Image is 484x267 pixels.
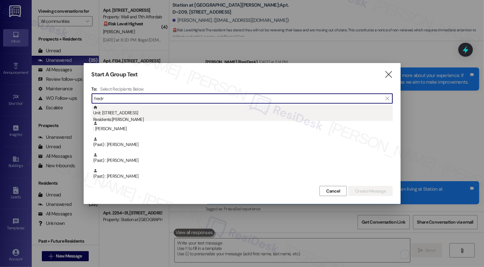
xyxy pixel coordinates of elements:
div: Unit: [STREET_ADDRESS]Residents:[PERSON_NAME] [92,105,393,121]
div: (Past) : [PERSON_NAME] [92,153,393,168]
div: (Past) : [PERSON_NAME] [93,168,393,180]
div: : [PERSON_NAME] [92,121,393,137]
h3: To: [92,86,97,92]
div: : [PERSON_NAME] [93,121,393,132]
span: Cancel [326,188,340,194]
i:  [384,71,393,78]
i:  [385,96,389,101]
div: (Past) : [PERSON_NAME] [93,137,393,148]
div: Unit: [STREET_ADDRESS] [93,105,393,123]
div: (Past) : [PERSON_NAME] [92,168,393,184]
h3: Start A Group Text [92,71,138,78]
span: Create Message [355,188,386,194]
h4: Select Recipients Below [100,86,144,92]
div: (Past) : [PERSON_NAME] [93,153,393,164]
button: Clear text [382,94,392,103]
button: Create Message [348,186,392,196]
input: Search for any contact or apartment [94,94,382,103]
div: Residents: [PERSON_NAME] [93,116,393,123]
button: Cancel [319,186,347,196]
div: (Past) : [PERSON_NAME] [92,137,393,153]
